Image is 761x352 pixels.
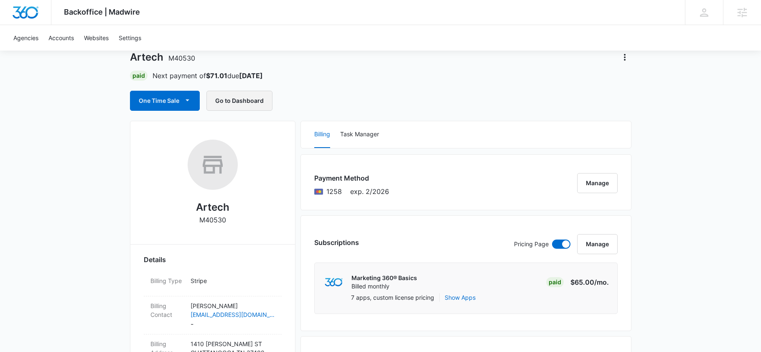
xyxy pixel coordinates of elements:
a: [EMAIL_ADDRESS][DOMAIN_NAME] [191,310,275,319]
button: Task Manager [340,121,379,148]
button: One Time Sale [130,91,200,111]
img: marketing360Logo [325,278,343,287]
div: Billing TypeStripe [144,271,282,296]
div: Paid [130,71,148,81]
a: Accounts [43,25,79,51]
p: Pricing Page [514,240,549,249]
a: Settings [114,25,146,51]
span: Mastercard ending with [326,186,342,196]
dt: Billing Contact [150,301,184,319]
p: M40530 [199,215,226,225]
a: Websites [79,25,114,51]
button: Actions [618,51,631,64]
p: Billed monthly [351,282,417,291]
button: Go to Dashboard [206,91,272,111]
p: Next payment of due [153,71,263,81]
strong: [DATE] [239,71,263,80]
button: Billing [314,121,330,148]
dt: Billing Type [150,276,184,285]
p: Stripe [191,276,275,285]
span: Details [144,255,166,265]
strong: $71.01 [206,71,227,80]
p: 7 apps, custom license pricing [351,293,434,302]
button: Manage [577,173,618,193]
p: $65.00 [570,277,609,287]
div: Paid [546,277,564,287]
h3: Payment Method [314,173,389,183]
button: Show Apps [445,293,476,302]
button: Manage [577,234,618,254]
p: Marketing 360® Basics [351,274,417,282]
span: exp. 2/2026 [350,186,389,196]
p: [PERSON_NAME] [191,301,275,310]
a: Agencies [8,25,43,51]
span: Backoffice | Madwire [64,8,140,16]
dd: - [191,301,275,329]
h3: Subscriptions [314,237,359,247]
span: M40530 [168,54,195,62]
div: Billing Contact[PERSON_NAME][EMAIL_ADDRESS][DOMAIN_NAME]- [144,296,282,334]
h1: Artech [130,51,195,64]
h2: Artech [196,200,229,215]
span: /mo. [594,278,609,286]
